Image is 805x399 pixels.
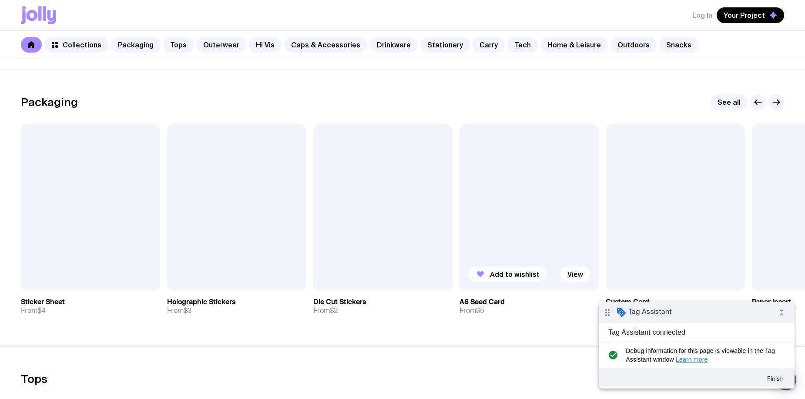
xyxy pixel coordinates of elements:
[540,37,608,53] a: Home & Leisure
[717,7,784,23] button: Your Project
[490,270,540,279] span: Add to wishlist
[711,94,748,110] a: See all
[460,306,484,315] span: From
[249,37,282,53] a: Hi Vis
[37,306,46,315] span: $4
[752,298,791,306] h3: Paper Insert
[77,54,109,61] a: Learn more
[27,45,181,62] span: Debug information for this page is viewable in the Tag Assistant window
[21,372,47,386] h2: Tops
[606,298,649,306] h3: Custom Card
[21,96,78,109] h2: Packaging
[692,7,712,23] button: Log In
[313,291,453,322] a: Die Cut StickersFrom$2
[476,306,484,315] span: $5
[420,37,470,53] a: Stationery
[507,37,538,53] a: Tech
[659,37,698,53] a: Snacks
[196,37,246,53] a: Outerwear
[30,6,73,14] span: Tag Assistant
[184,306,191,315] span: $3
[167,291,306,322] a: Holographic StickersFrom$3
[460,291,599,322] a: A6 Seed CardFrom$5
[330,306,338,315] span: $2
[610,37,657,53] a: Outdoors
[63,40,101,49] span: Collections
[370,37,418,53] a: Drinkware
[724,11,765,20] span: Your Project
[473,37,505,53] a: Carry
[111,37,161,53] a: Packaging
[7,45,21,62] i: check_circle
[174,2,191,20] i: Collapse debug badge
[313,306,338,315] span: From
[167,298,235,306] h3: Holographic Stickers
[313,298,366,306] h3: Die Cut Stickers
[44,37,108,53] a: Collections
[21,291,160,322] a: Sticker SheetFrom$4
[161,69,192,85] button: Finish
[163,37,194,53] a: Tops
[606,291,745,322] a: Custom CardFrom$1.30
[167,306,191,315] span: From
[21,306,46,315] span: From
[460,298,505,306] h3: A6 Seed Card
[21,298,65,306] h3: Sticker Sheet
[560,266,590,282] a: View
[284,37,367,53] a: Caps & Accessories
[468,266,547,282] button: Add to wishlist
